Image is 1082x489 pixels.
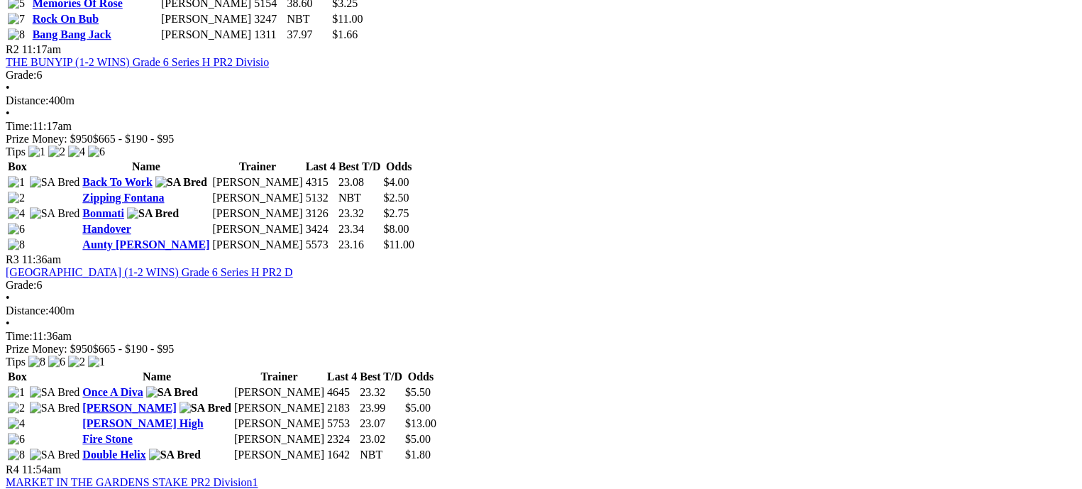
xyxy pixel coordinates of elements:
a: [PERSON_NAME] High [82,417,203,429]
img: 1 [8,386,25,399]
span: $1.80 [405,449,431,461]
img: 6 [48,356,65,368]
a: Bonmati [82,207,124,219]
img: SA Bred [30,449,80,461]
td: [PERSON_NAME] [233,417,325,431]
img: 6 [88,145,105,158]
td: 23.07 [359,417,403,431]
th: Last 4 [305,160,336,174]
td: 3424 [305,222,336,236]
a: Rock On Bub [33,13,99,25]
td: 1642 [326,448,358,462]
span: • [6,317,10,329]
a: Aunty [PERSON_NAME] [82,238,209,251]
td: 2324 [326,432,358,446]
td: 5753 [326,417,358,431]
img: 8 [8,28,25,41]
td: [PERSON_NAME] [233,401,325,415]
td: 23.16 [338,238,382,252]
td: [PERSON_NAME] [211,191,303,205]
td: 2183 [326,401,358,415]
span: $5.50 [405,386,431,398]
td: 5132 [305,191,336,205]
span: Tips [6,356,26,368]
th: Name [82,160,210,174]
span: 11:36am [22,253,61,265]
img: SA Bred [127,207,179,220]
td: NBT [286,12,330,26]
td: [PERSON_NAME] [211,222,303,236]
a: THE BUNYIP (1-2 WINS) Grade 6 Series H PR2 Divisio [6,56,269,68]
td: 23.08 [338,175,382,189]
span: R4 [6,463,19,476]
span: Grade: [6,69,37,81]
span: $665 - $190 - $95 [93,133,175,145]
span: $1.66 [332,28,358,40]
img: 8 [8,449,25,461]
th: Name [82,370,232,384]
img: 6 [8,223,25,236]
td: [PERSON_NAME] [233,448,325,462]
th: Best T/D [338,160,382,174]
td: 23.99 [359,401,403,415]
td: NBT [338,191,382,205]
a: [PERSON_NAME] [82,402,176,414]
td: [PERSON_NAME] [160,28,252,42]
th: Trainer [211,160,303,174]
img: SA Bred [180,402,231,414]
span: • [6,82,10,94]
img: 4 [8,417,25,430]
div: 6 [6,69,1076,82]
span: Distance: [6,304,48,317]
span: $11.00 [332,13,363,25]
td: 23.32 [359,385,403,400]
td: 4645 [326,385,358,400]
img: SA Bred [30,402,80,414]
span: $11.00 [384,238,414,251]
span: Tips [6,145,26,158]
img: 8 [28,356,45,368]
img: 1 [88,356,105,368]
img: 2 [48,145,65,158]
td: [PERSON_NAME] [233,432,325,446]
span: $13.00 [405,417,436,429]
span: R2 [6,43,19,55]
td: [PERSON_NAME] [211,207,303,221]
img: SA Bred [146,386,198,399]
td: 4315 [305,175,336,189]
td: [PERSON_NAME] [160,12,252,26]
div: Prize Money: $950 [6,133,1076,145]
span: Grade: [6,279,37,291]
span: $8.00 [384,223,409,235]
img: SA Bred [149,449,201,461]
span: Distance: [6,94,48,106]
div: 11:17am [6,120,1076,133]
span: • [6,292,10,304]
img: SA Bred [155,176,207,189]
td: 1311 [253,28,285,42]
img: SA Bred [30,207,80,220]
span: $2.50 [384,192,409,204]
img: SA Bred [30,386,80,399]
td: 23.32 [338,207,382,221]
div: 400m [6,304,1076,317]
span: • [6,107,10,119]
a: Back To Work [82,176,152,188]
a: Handover [82,223,131,235]
img: 4 [68,145,85,158]
img: 2 [8,402,25,414]
a: Bang Bang Jack [33,28,111,40]
td: NBT [359,448,403,462]
th: Odds [404,370,437,384]
a: Once A Diva [82,386,143,398]
div: Prize Money: $950 [6,343,1076,356]
img: 7 [8,13,25,26]
img: 4 [8,207,25,220]
th: Best T/D [359,370,403,384]
a: Zipping Fontana [82,192,164,204]
span: Time: [6,330,33,342]
span: Box [8,370,27,383]
td: 5573 [305,238,336,252]
span: $665 - $190 - $95 [93,343,175,355]
span: 11:54am [22,463,61,476]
